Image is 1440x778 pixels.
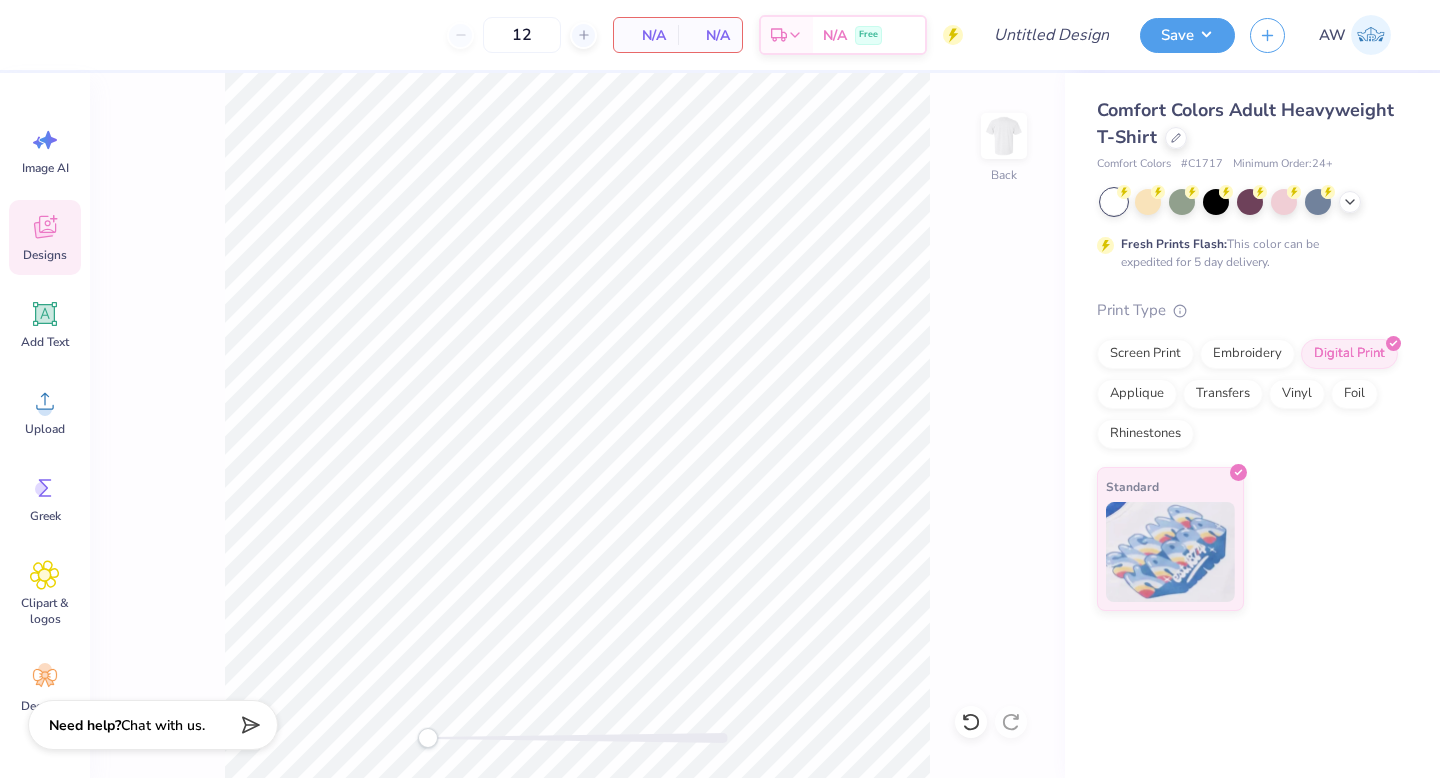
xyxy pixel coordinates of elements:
[121,716,205,735] span: Chat with us.
[626,25,666,46] span: N/A
[1351,15,1391,55] img: Ada Wolfe
[1331,379,1378,409] div: Foil
[12,595,78,627] span: Clipart & logos
[1097,339,1194,369] div: Screen Print
[823,25,847,46] span: N/A
[1233,156,1333,173] span: Minimum Order: 24 +
[984,116,1024,156] img: Back
[1200,339,1295,369] div: Embroidery
[1121,236,1227,252] strong: Fresh Prints Flash:
[1319,24,1346,47] span: AW
[1301,339,1398,369] div: Digital Print
[1106,502,1235,602] img: Standard
[1106,476,1159,497] span: Standard
[483,17,561,53] input: – –
[21,698,69,714] span: Decorate
[1140,18,1235,53] button: Save
[1097,379,1177,409] div: Applique
[49,716,121,735] strong: Need help?
[22,160,69,176] span: Image AI
[1097,419,1194,449] div: Rhinestones
[1097,156,1171,173] span: Comfort Colors
[418,728,438,748] div: Accessibility label
[30,508,61,524] span: Greek
[1310,15,1400,55] a: AW
[21,334,69,350] span: Add Text
[690,25,730,46] span: N/A
[1097,299,1400,322] div: Print Type
[1183,379,1263,409] div: Transfers
[25,421,65,437] span: Upload
[1181,156,1223,173] span: # C1717
[978,15,1125,55] input: Untitled Design
[1269,379,1325,409] div: Vinyl
[859,28,878,42] span: Free
[1121,235,1367,271] div: This color can be expedited for 5 day delivery.
[991,166,1017,184] div: Back
[23,247,67,263] span: Designs
[1097,98,1394,149] span: Comfort Colors Adult Heavyweight T-Shirt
